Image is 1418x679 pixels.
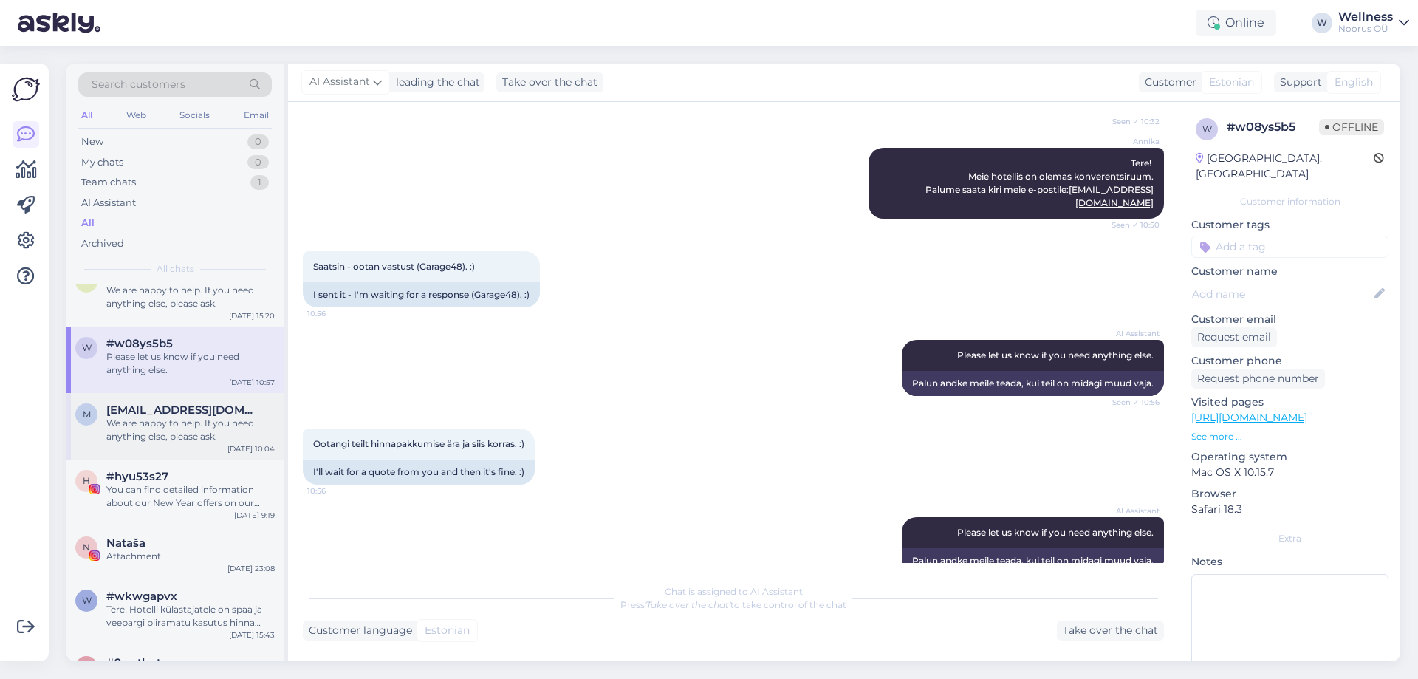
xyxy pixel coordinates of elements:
[229,377,275,388] div: [DATE] 10:57
[1191,395,1388,410] p: Visited pages
[106,403,260,417] span: m_chyr@aol.com
[81,196,136,211] div: AI Assistant
[83,409,91,420] span: m
[234,510,275,521] div: [DATE] 9:19
[1104,505,1160,516] span: AI Assistant
[1338,11,1393,23] div: Wellness
[1191,486,1388,502] p: Browser
[313,261,475,272] span: Saatsin - ootan vastust (Garage48). :)
[106,603,275,629] div: Tere! Hotelli külastajatele on spaa ja veepargi piiramatu kasutus hinna sees.
[1191,502,1388,517] p: Safari 18.3
[82,342,92,353] span: w
[92,77,185,92] span: Search customers
[1338,23,1393,35] div: Noorus OÜ
[1191,430,1388,443] p: See more ...
[106,284,275,310] div: We are happy to help. If you need anything else, please ask.
[106,337,173,350] span: #w08ys5b5
[82,595,92,606] span: w
[106,483,275,510] div: You can find detailed information about our New Year offers on our website here: [URL][DOMAIN_NAM...
[106,417,275,443] div: We are happy to help. If you need anything else, please ask.
[83,542,90,553] span: N
[123,106,149,125] div: Web
[106,550,275,563] div: Attachment
[227,563,275,574] div: [DATE] 23:08
[1192,286,1371,302] input: Add name
[1335,75,1373,90] span: English
[106,536,145,550] span: Nataša
[157,262,194,276] span: All chats
[425,623,470,638] span: Estonian
[307,485,363,497] span: 10:56
[307,308,363,319] span: 10:56
[957,527,1154,538] span: Please let us know if you need anything else.
[81,155,123,170] div: My chats
[1274,75,1322,90] div: Support
[83,475,90,486] span: h
[1191,369,1325,389] div: Request phone number
[1191,217,1388,233] p: Customer tags
[1196,151,1374,182] div: [GEOGRAPHIC_DATA], [GEOGRAPHIC_DATA]
[81,216,95,231] div: All
[1227,118,1319,136] div: # w08ys5b5
[78,106,95,125] div: All
[496,72,603,92] div: Take over the chat
[957,349,1154,361] span: Please let us know if you need anything else.
[1191,465,1388,480] p: Mac OS X 10.15.7
[303,623,412,638] div: Customer language
[902,371,1164,396] div: Palun andke meile teada, kui teil on midagi muud vaja.
[390,75,480,90] div: leading the chat
[1104,116,1160,127] span: Seen ✓ 10:32
[303,282,540,307] div: I sent it - I'm waiting for a response (Garage48). :)
[12,75,40,103] img: Askly Logo
[1104,328,1160,339] span: AI Assistant
[1191,264,1388,279] p: Customer name
[620,599,846,610] span: Press to take control of the chat
[1312,13,1332,33] div: W
[247,134,269,149] div: 0
[106,350,275,377] div: Please let us know if you need anything else.
[1191,353,1388,369] p: Customer phone
[1191,449,1388,465] p: Operating system
[1191,327,1277,347] div: Request email
[303,460,535,485] div: I'll wait for a quote from you and then it's fine. :)
[81,236,124,251] div: Archived
[177,106,213,125] div: Socials
[229,310,275,321] div: [DATE] 15:20
[309,74,370,90] span: AI Assistant
[1191,236,1388,258] input: Add a tag
[665,586,803,597] span: Chat is assigned to AI Assistant
[1191,195,1388,208] div: Customer information
[241,106,272,125] div: Email
[1319,119,1384,135] span: Offline
[313,438,524,449] span: Ootangi teilt hinnapakkumise ära ja siis korras. :)
[229,629,275,641] div: [DATE] 15:43
[106,470,168,483] span: #hyu53s27
[247,155,269,170] div: 0
[81,134,103,149] div: New
[1191,411,1307,424] a: [URL][DOMAIN_NAME]
[81,175,136,190] div: Team chats
[1069,184,1154,208] a: [EMAIL_ADDRESS][DOMAIN_NAME]
[1191,312,1388,327] p: Customer email
[106,590,177,603] span: #wkwgapvx
[1139,75,1196,90] div: Customer
[645,599,730,610] i: 'Take over the chat'
[1104,136,1160,147] span: Annika
[250,175,269,190] div: 1
[106,656,168,669] span: #9swtkntc
[902,548,1164,573] div: Palun andke meile teada, kui teil on midagi muud vaja.
[1209,75,1254,90] span: Estonian
[1202,123,1212,134] span: w
[1057,621,1164,641] div: Take over the chat
[1191,532,1388,545] div: Extra
[1191,554,1388,570] p: Notes
[1196,10,1276,36] div: Online
[1338,11,1409,35] a: WellnessNoorus OÜ
[1104,397,1160,408] span: Seen ✓ 10:56
[1104,219,1160,231] span: Seen ✓ 10:50
[227,443,275,454] div: [DATE] 10:04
